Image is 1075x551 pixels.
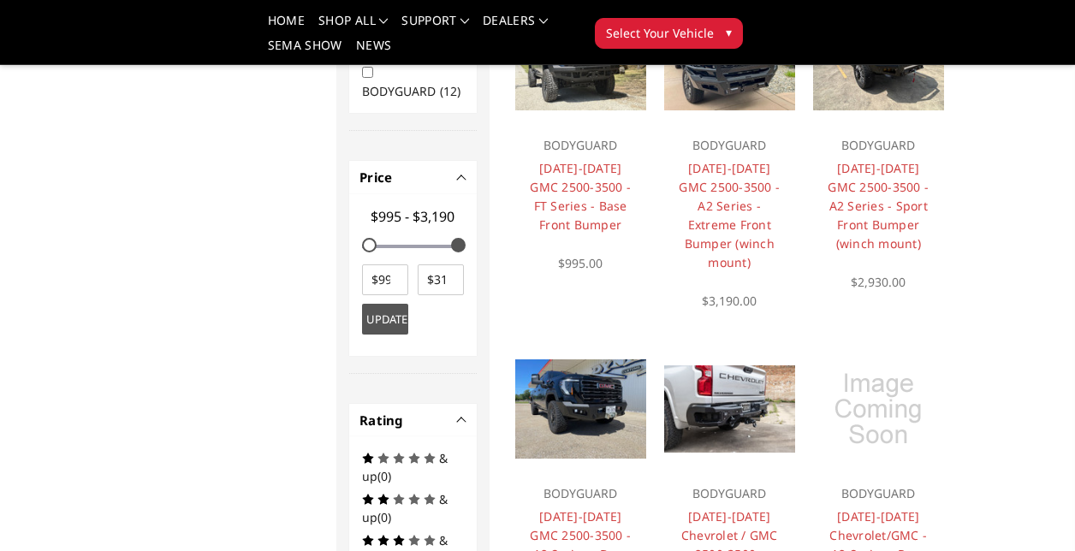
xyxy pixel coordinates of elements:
[524,483,638,504] p: BODYGUARD
[458,173,466,181] button: -
[458,416,466,424] button: -
[822,483,935,504] p: BODYGUARD
[418,264,464,295] input: $3190
[318,15,388,39] a: shop all
[362,491,448,525] span: & up
[851,274,906,290] span: $2,930.00
[268,39,342,64] a: SEMA Show
[359,411,466,430] h4: Rating
[595,18,743,49] button: Select Your Vehicle
[401,15,469,39] a: Support
[606,24,714,42] span: Select Your Vehicle
[679,160,780,270] a: [DATE]-[DATE] GMC 2500-3500 - A2 Series - Extreme Front Bumper (winch mount)
[377,509,391,525] span: (0)
[359,168,466,187] h4: Price
[268,15,305,39] a: Home
[828,160,929,252] a: [DATE]-[DATE] GMC 2500-3500 - A2 Series - Sport Front Bumper (winch mount)
[530,160,631,233] a: [DATE]-[DATE] GMC 2500-3500 - FT Series - Base Front Bumper
[377,468,391,484] span: (0)
[558,255,603,271] span: $995.00
[362,450,448,484] span: & up
[356,39,391,64] a: News
[362,264,408,295] input: $995
[822,135,935,156] p: BODYGUARD
[524,135,638,156] p: BODYGUARD
[483,15,548,39] a: Dealers
[827,358,929,460] img: ProductDefault.gif
[362,304,408,335] button: Update
[440,83,460,99] span: (12)
[673,483,787,504] p: BODYGUARD
[726,23,732,41] span: ▾
[673,135,787,156] p: BODYGUARD
[702,293,757,309] span: $3,190.00
[362,83,471,99] label: BODYGUARD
